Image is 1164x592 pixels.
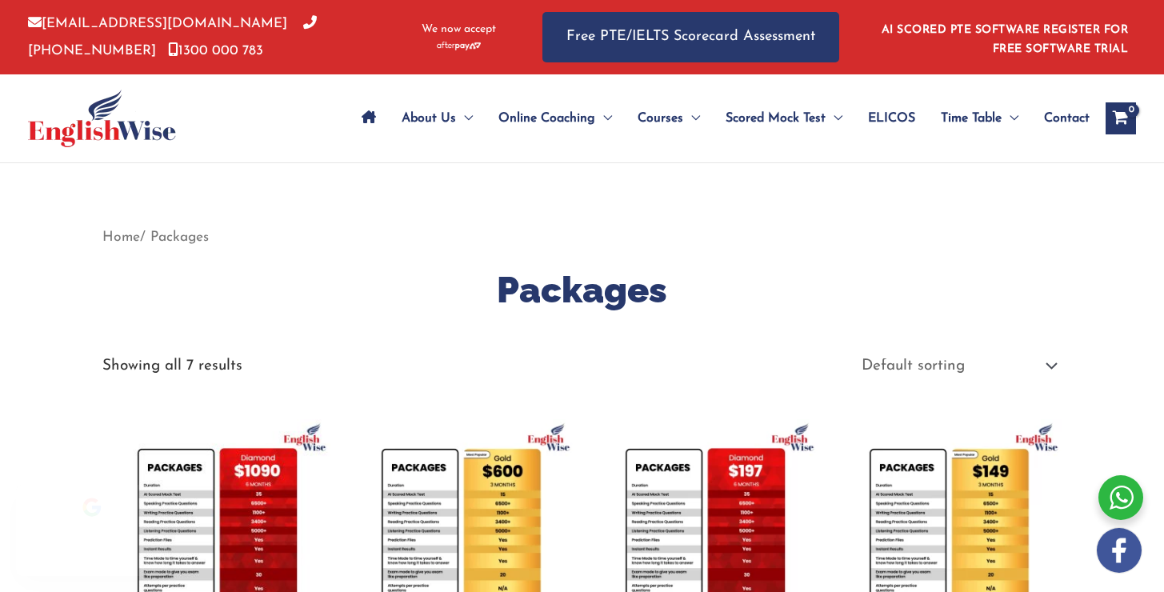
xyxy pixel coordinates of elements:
[28,17,317,57] a: [PHONE_NUMBER]
[168,44,263,58] a: 1300 000 783
[102,230,140,244] a: Home
[872,11,1136,63] aside: Header Widget 1
[1002,90,1018,146] span: Menu Toggle
[102,224,1062,250] nav: Breadcrumb
[28,17,287,30] a: [EMAIL_ADDRESS][DOMAIN_NAME]
[1031,90,1090,146] a: Contact
[638,90,683,146] span: Courses
[855,90,928,146] a: ELICOS
[422,22,496,38] span: We now accept
[102,358,242,374] p: Showing all 7 results
[1097,528,1142,573] img: white-facebook.png
[389,90,486,146] a: About UsMenu Toggle
[849,351,1062,382] select: Shop order
[928,90,1031,146] a: Time TableMenu Toggle
[1044,90,1090,146] span: Contact
[713,90,855,146] a: Scored Mock TestMenu Toggle
[28,90,176,147] img: cropped-ew-logo
[868,90,915,146] span: ELICOS
[683,90,700,146] span: Menu Toggle
[498,90,595,146] span: Online Coaching
[402,90,456,146] span: About Us
[882,24,1129,55] a: AI SCORED PTE SOFTWARE REGISTER FOR FREE SOFTWARE TRIAL
[456,90,473,146] span: Menu Toggle
[625,90,713,146] a: CoursesMenu Toggle
[595,90,612,146] span: Menu Toggle
[726,90,826,146] span: Scored Mock Test
[102,265,1062,315] h1: Packages
[826,90,842,146] span: Menu Toggle
[486,90,625,146] a: Online CoachingMenu Toggle
[349,90,1090,146] nav: Site Navigation: Main Menu
[437,42,481,50] img: Afterpay-Logo
[1106,102,1136,134] a: View Shopping Cart, empty
[542,12,839,62] a: Free PTE/IELTS Scorecard Assessment
[941,90,1002,146] span: Time Table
